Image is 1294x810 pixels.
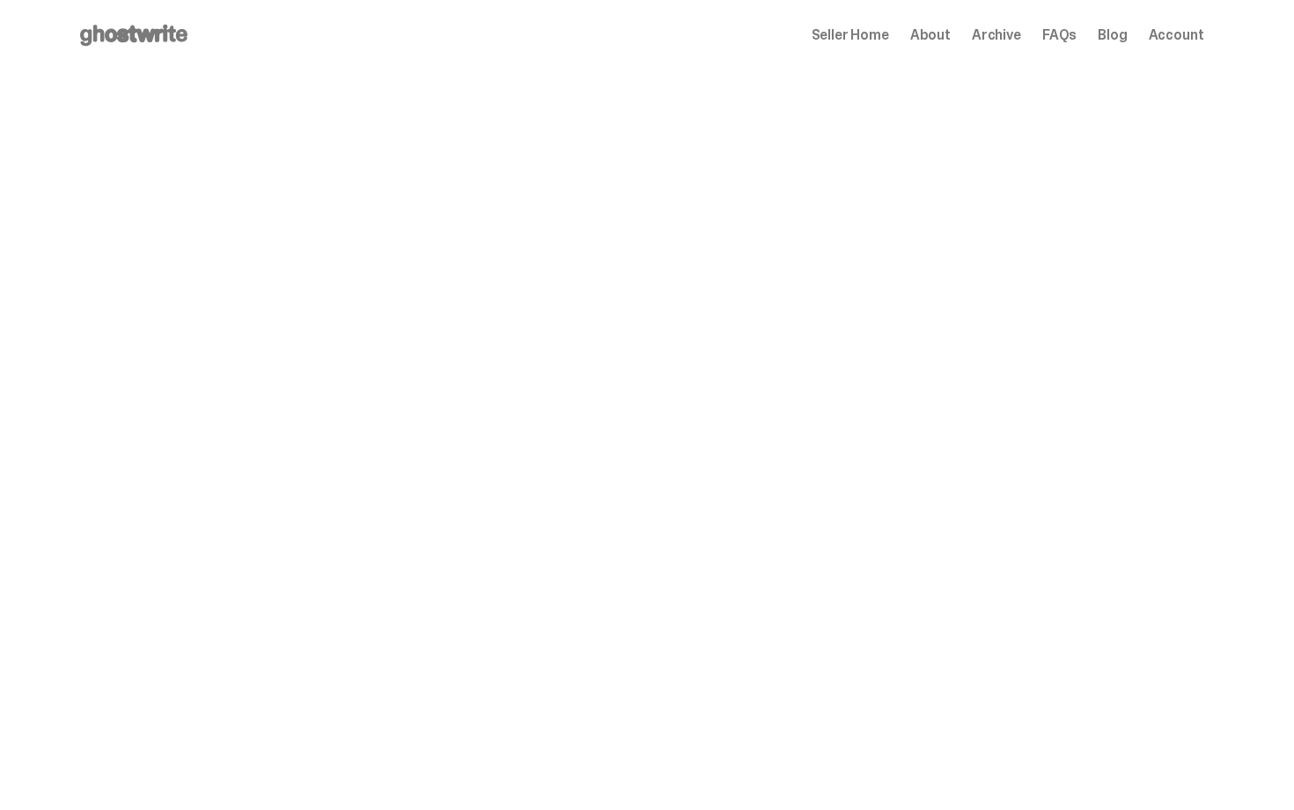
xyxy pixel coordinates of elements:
[910,28,951,42] a: About
[1149,28,1204,42] a: Account
[972,28,1021,42] a: Archive
[812,28,889,42] a: Seller Home
[1098,28,1127,42] a: Blog
[1042,28,1077,42] a: FAQs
